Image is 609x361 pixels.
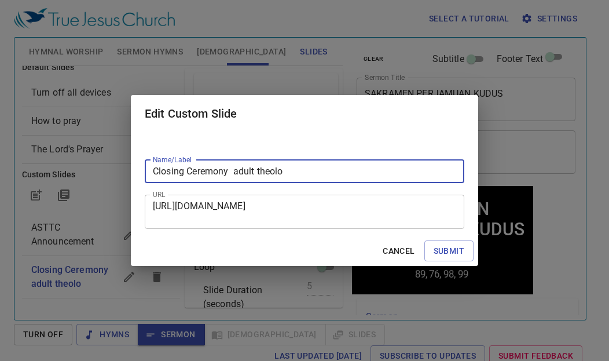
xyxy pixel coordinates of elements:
[79,73,102,81] p: 诗 Hymns
[77,82,89,94] li: 76
[424,240,474,262] button: Submit
[63,82,75,94] li: 89
[153,200,456,223] textarea: [URL][DOMAIN_NAME]
[383,244,414,258] span: Cancel
[106,82,116,94] li: 99
[4,13,178,53] div: SAKRAMEN PERJAMUAN KUDUS
[434,244,464,258] span: Submit
[145,104,464,123] h2: Edit Custom Slide
[91,82,104,94] li: 98
[378,240,419,262] button: Cancel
